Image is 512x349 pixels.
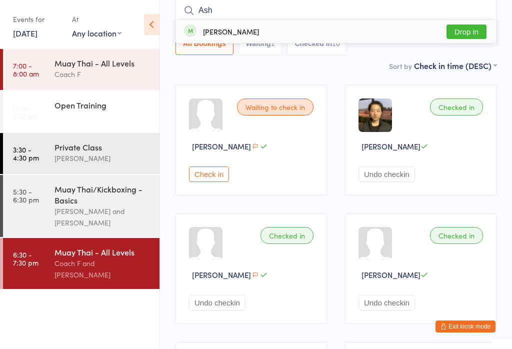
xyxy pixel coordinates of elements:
span: [PERSON_NAME] [192,141,251,151]
a: 3:30 -4:30 pmPrivate Class[PERSON_NAME] [3,133,159,174]
time: 7:00 - 8:00 am [13,61,39,77]
button: Check in [189,166,229,182]
time: 5:30 - 6:30 pm [13,187,39,203]
div: Waiting to check in [237,98,313,115]
div: At [72,11,121,27]
a: [DATE] [13,27,37,38]
div: Any location [72,27,121,38]
button: Drop in [446,24,486,39]
div: Events for [13,11,62,27]
div: Checked in [430,98,483,115]
div: Muay Thai/Kickboxing - Basics [54,183,151,205]
span: [PERSON_NAME] [361,141,420,151]
span: [PERSON_NAME] [361,269,420,280]
div: Coach F [54,68,151,80]
button: Undo checkin [358,295,415,310]
button: Exit kiosk mode [435,320,495,332]
button: Undo checkin [189,295,245,310]
div: [PERSON_NAME] and [PERSON_NAME] [54,205,151,228]
span: [PERSON_NAME] [192,269,251,280]
button: Checked in10 [287,32,347,55]
a: 5:30 -6:30 pmMuay Thai/Kickboxing - Basics[PERSON_NAME] and [PERSON_NAME] [3,175,159,237]
label: Sort by [389,61,412,71]
time: 3:30 - 4:30 pm [13,145,39,161]
button: Waiting1 [238,32,282,55]
a: 12:00 -1:00 pmOpen Training [3,91,159,132]
div: Checked in [260,227,313,244]
div: 1 [271,39,275,47]
div: [PERSON_NAME] [54,152,151,164]
button: All Bookings [175,32,233,55]
time: 12:00 - 1:00 pm [13,103,38,119]
div: Muay Thai - All Levels [54,246,151,257]
div: Checked in [430,227,483,244]
div: Coach F and [PERSON_NAME] [54,257,151,280]
time: 6:30 - 7:30 pm [13,250,38,266]
a: 7:00 -8:00 amMuay Thai - All LevelsCoach F [3,49,159,90]
div: Private Class [54,141,151,152]
div: Muay Thai - All Levels [54,57,151,68]
img: image1746153634.png [358,98,392,132]
a: 6:30 -7:30 pmMuay Thai - All LevelsCoach F and [PERSON_NAME] [3,238,159,289]
div: [PERSON_NAME] [203,27,259,35]
div: 10 [332,39,340,47]
div: Check in time (DESC) [414,60,496,71]
button: Undo checkin [358,166,415,182]
div: Open Training [54,99,151,110]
